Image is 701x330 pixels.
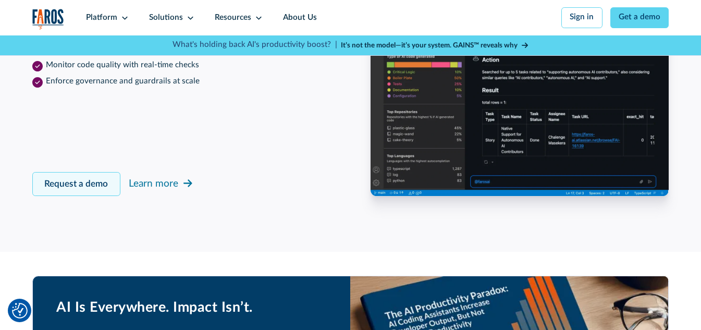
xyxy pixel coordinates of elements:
a: Sign in [561,7,602,28]
div: Solutions [149,12,183,24]
img: Logo of the analytics and reporting company Faros. [32,9,64,30]
a: It’s not the model—it’s your system. GAINS™ reveals why [341,40,528,51]
button: Cookie Settings [12,303,28,319]
li: Monitor code quality with real-time checks [32,59,331,71]
a: Request a demo [32,172,121,197]
strong: It’s not the model—it’s your system. GAINS™ reveals why [341,42,518,49]
h2: AI Is Everywhere. Impact Isn’t. [56,299,326,316]
div: Learn more [129,177,178,192]
a: Get a demo [610,7,669,28]
a: Learn more [129,175,194,193]
li: Enforce governance and guardrails at scale [32,76,331,88]
div: Platform [86,12,117,24]
img: Revisit consent button [12,303,28,319]
p: What's holding back AI's productivity boost? | [173,39,337,51]
a: home [32,9,64,30]
div: Resources [215,12,251,24]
